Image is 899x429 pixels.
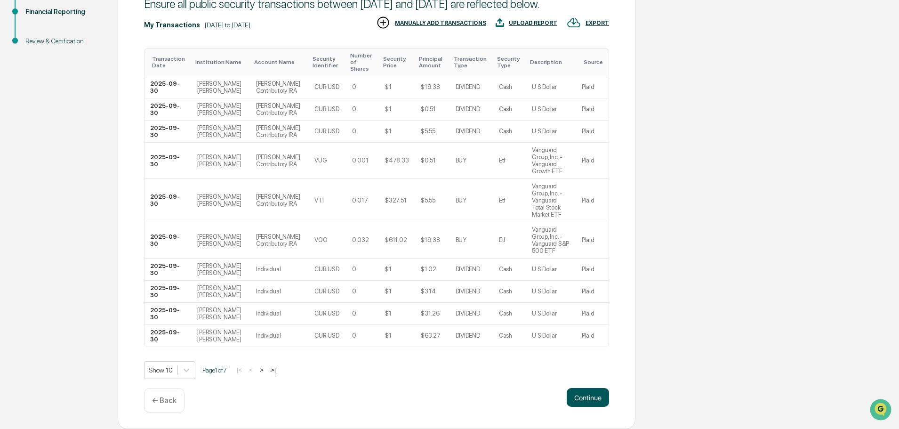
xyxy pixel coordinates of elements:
[421,310,439,317] div: $31.26
[454,56,490,69] div: Toggle SortBy
[250,303,309,325] td: Individual
[421,197,435,204] div: $5.55
[144,143,192,179] td: 2025-09-30
[197,154,245,168] div: [PERSON_NAME] [PERSON_NAME]
[385,288,391,295] div: $1
[66,159,114,167] a: Powered byPylon
[385,332,391,339] div: $1
[584,59,605,65] div: Toggle SortBy
[421,266,436,273] div: $1.02
[313,56,343,69] div: Toggle SortBy
[195,59,247,65] div: Toggle SortBy
[352,266,356,273] div: 0
[383,56,411,69] div: Toggle SortBy
[19,119,61,128] span: Preclearance
[576,222,609,259] td: Plaid
[421,236,440,243] div: $19.38
[576,179,609,222] td: Plaid
[197,284,245,299] div: [PERSON_NAME] [PERSON_NAME]
[197,124,245,138] div: [PERSON_NAME] [PERSON_NAME]
[496,16,504,30] img: UPLOAD REPORT
[499,157,506,164] div: Etf
[499,266,512,273] div: Cash
[421,105,436,113] div: $0.51
[144,179,192,222] td: 2025-09-30
[250,76,309,98] td: [PERSON_NAME] Contributory IRA
[385,157,409,164] div: $478.33
[25,36,103,46] div: Review & Certification
[6,133,63,150] a: 🔎Data Lookup
[499,128,512,135] div: Cash
[532,310,556,317] div: U S Dollar
[499,310,512,317] div: Cash
[6,115,64,132] a: 🖐️Preclearance
[250,143,309,179] td: [PERSON_NAME] Contributory IRA
[532,183,570,218] div: Vanguard Group, Inc. - Vanguard Total Stock Market ETF
[352,288,356,295] div: 0
[576,259,609,281] td: Plaid
[421,157,436,164] div: $0.51
[314,288,339,295] div: CUR:USD
[576,98,609,121] td: Plaid
[456,105,480,113] div: DIVIDEND
[419,56,446,69] div: Toggle SortBy
[234,366,245,374] button: |<
[314,105,339,113] div: CUR:USD
[268,366,279,374] button: >|
[9,20,171,35] p: How can we help?
[576,121,609,143] td: Plaid
[499,288,512,295] div: Cash
[385,236,407,243] div: $611.02
[456,157,466,164] div: BUY
[197,233,245,247] div: [PERSON_NAME] [PERSON_NAME]
[499,236,506,243] div: Etf
[144,98,192,121] td: 2025-09-30
[376,16,390,30] img: MANUALLY ADD TRANSACTIONS
[152,396,177,405] p: ← Back
[532,266,556,273] div: U S Dollar
[9,120,17,127] div: 🖐️
[78,119,117,128] span: Attestations
[314,236,327,243] div: VOO
[250,121,309,143] td: [PERSON_NAME] Contributory IRA
[385,83,391,90] div: $1
[197,307,245,321] div: [PERSON_NAME] [PERSON_NAME]
[352,332,356,339] div: 0
[421,128,435,135] div: $5.55
[532,288,556,295] div: U S Dollar
[532,128,556,135] div: U S Dollar
[68,120,76,127] div: 🗄️
[32,81,119,89] div: We're available if you need us!
[32,72,154,81] div: Start new chat
[456,236,466,243] div: BUY
[314,332,339,339] div: CUR:USD
[456,332,480,339] div: DIVIDEND
[152,56,188,69] div: Toggle SortBy
[567,16,581,30] img: EXPORT
[567,388,609,407] button: Continue
[257,366,266,374] button: >
[314,197,323,204] div: VTI
[385,310,391,317] div: $1
[576,76,609,98] td: Plaid
[395,20,486,26] div: MANUALLY ADD TRANSACTIONS
[456,288,480,295] div: DIVIDEND
[314,310,339,317] div: CUR:USD
[497,56,522,69] div: Toggle SortBy
[532,83,556,90] div: U S Dollar
[144,222,192,259] td: 2025-09-30
[421,83,440,90] div: $19.38
[352,197,368,204] div: 0.017
[144,325,192,347] td: 2025-09-30
[586,20,609,26] div: EXPORT
[352,128,356,135] div: 0
[576,281,609,303] td: Plaid
[352,83,356,90] div: 0
[144,76,192,98] td: 2025-09-30
[314,128,339,135] div: CUR:USD
[246,366,256,374] button: <
[144,259,192,281] td: 2025-09-30
[9,72,26,89] img: 1746055101610-c473b297-6a78-478c-a979-82029cc54cd1
[197,80,245,94] div: [PERSON_NAME] [PERSON_NAME]
[530,59,572,65] div: Toggle SortBy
